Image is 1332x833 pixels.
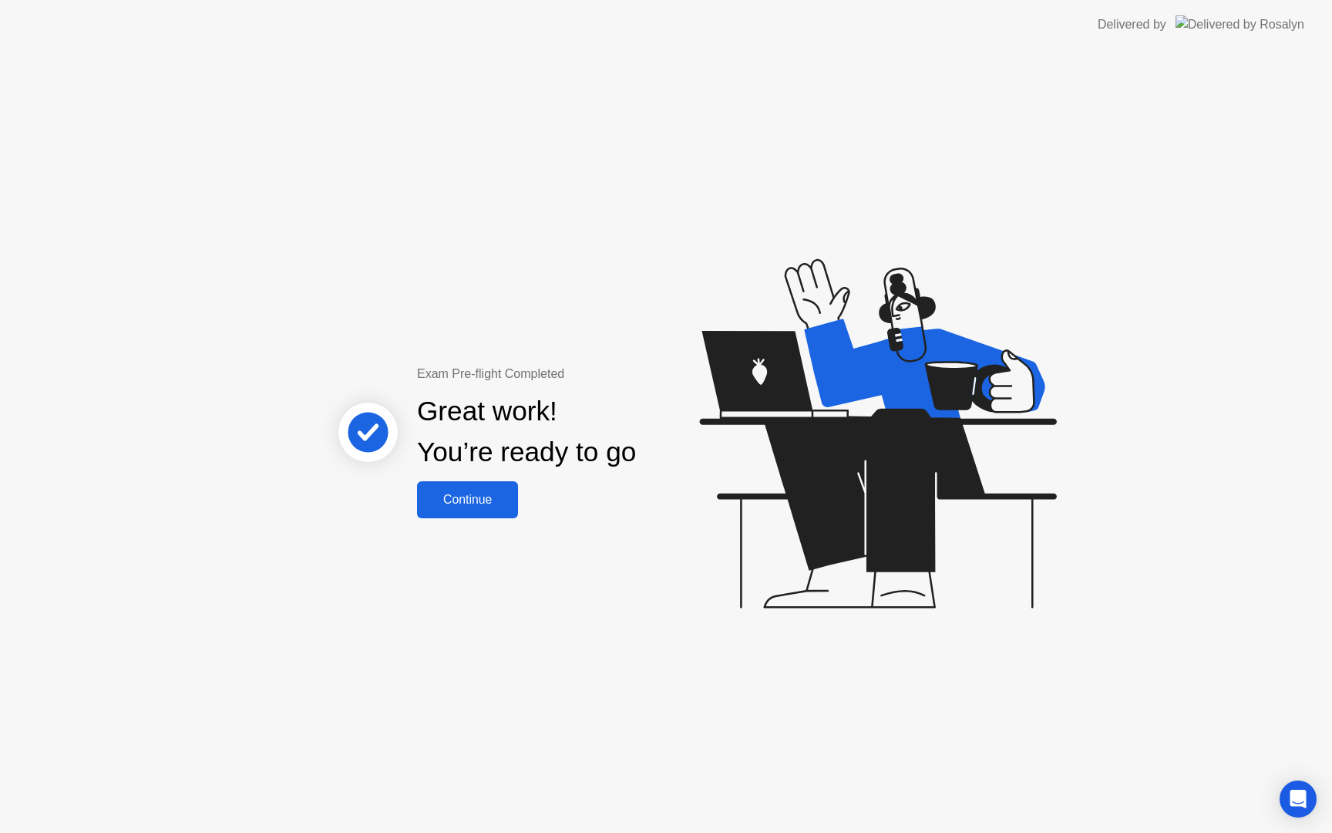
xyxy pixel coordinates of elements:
[417,481,518,518] button: Continue
[1098,15,1166,34] div: Delivered by
[417,365,735,383] div: Exam Pre-flight Completed
[417,391,636,473] div: Great work! You’re ready to go
[422,493,513,507] div: Continue
[1280,781,1317,818] div: Open Intercom Messenger
[1176,15,1304,33] img: Delivered by Rosalyn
